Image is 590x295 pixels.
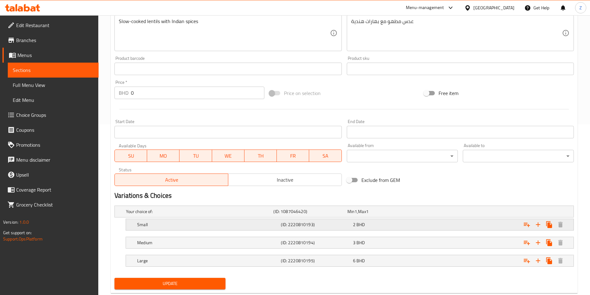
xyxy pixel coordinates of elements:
[8,78,99,93] a: Full Menu View
[406,4,444,12] div: Menu-management
[8,93,99,107] a: Edit Menu
[3,229,32,237] span: Get support on:
[16,141,94,149] span: Promotions
[521,219,532,230] button: Add choice group
[2,182,99,197] a: Coverage Report
[16,111,94,119] span: Choice Groups
[2,197,99,212] a: Grocery Checklist
[347,150,458,162] div: ​
[2,33,99,48] a: Branches
[114,278,225,289] button: Update
[353,257,355,265] span: 6
[309,150,341,162] button: SA
[353,239,355,247] span: 3
[532,237,544,248] button: Add new choice
[212,150,244,162] button: WE
[347,63,574,75] input: Please enter product sku
[347,207,355,216] span: Min
[521,237,532,248] button: Add choice group
[16,126,94,134] span: Coupons
[150,151,177,160] span: MO
[2,48,99,63] a: Menus
[532,255,544,266] button: Add new choice
[137,240,278,246] h5: Medium
[366,207,369,216] span: 1
[126,237,574,248] div: Expand
[231,175,339,184] span: Inactive
[16,201,94,208] span: Grocery Checklist
[147,150,179,162] button: MO
[2,18,99,33] a: Edit Restaurant
[115,206,574,217] div: Expand
[353,221,355,229] span: 2
[13,66,94,74] span: Sections
[361,176,400,184] span: Exclude from GEM
[17,51,94,59] span: Menus
[358,207,366,216] span: Max
[182,151,209,160] span: TU
[114,191,574,200] h2: Variations & Choices
[2,122,99,137] a: Coupons
[284,89,321,97] span: Price on selection
[347,208,419,215] div: ,
[215,151,242,160] span: WE
[521,255,532,266] button: Add choice group
[16,21,94,29] span: Edit Restaurant
[281,258,350,264] h5: (ID: 2220810195)
[137,258,278,264] h5: Large
[356,221,365,229] span: BHD
[439,89,458,97] span: Free item
[3,218,18,226] span: Version:
[19,218,29,226] span: 1.0.0
[555,219,566,230] button: Delete Small
[119,18,330,48] textarea: Slow-cooked lentils with Indian spices
[555,237,566,248] button: Delete Medium
[117,151,145,160] span: SU
[119,280,221,288] span: Update
[16,36,94,44] span: Branches
[244,150,277,162] button: TH
[312,151,339,160] span: SA
[16,171,94,178] span: Upsell
[356,239,365,247] span: BHD
[544,255,555,266] button: Clone new choice
[247,151,274,160] span: TH
[2,152,99,167] a: Menu disclaimer
[351,18,562,48] textarea: عدس مطهو مع بهارات هندية
[355,207,357,216] span: 1
[131,87,264,99] input: Please enter price
[473,4,514,11] div: [GEOGRAPHIC_DATA]
[2,137,99,152] a: Promotions
[119,89,128,97] p: BHD
[13,96,94,104] span: Edit Menu
[277,150,309,162] button: FR
[544,237,555,248] button: Clone new choice
[114,174,228,186] button: Active
[3,235,43,243] a: Support.OpsPlatform
[126,219,574,230] div: Expand
[281,221,350,228] h5: (ID: 2220810193)
[281,240,350,246] h5: (ID: 2220810194)
[114,63,341,75] input: Please enter product barcode
[356,257,365,265] span: BHD
[544,219,555,230] button: Clone new choice
[126,255,574,266] div: Expand
[179,150,212,162] button: TU
[16,156,94,164] span: Menu disclaimer
[13,81,94,89] span: Full Menu View
[555,255,566,266] button: Delete Large
[579,4,582,11] span: Z
[137,221,278,228] h5: Small
[117,175,226,184] span: Active
[16,186,94,193] span: Coverage Report
[463,150,574,162] div: ​
[228,174,342,186] button: Inactive
[126,208,271,215] h5: Your choice of:
[8,63,99,78] a: Sections
[2,107,99,122] a: Choice Groups
[114,150,147,162] button: SU
[273,208,345,215] h5: (ID: 1087046420)
[532,219,544,230] button: Add new choice
[279,151,307,160] span: FR
[2,167,99,182] a: Upsell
